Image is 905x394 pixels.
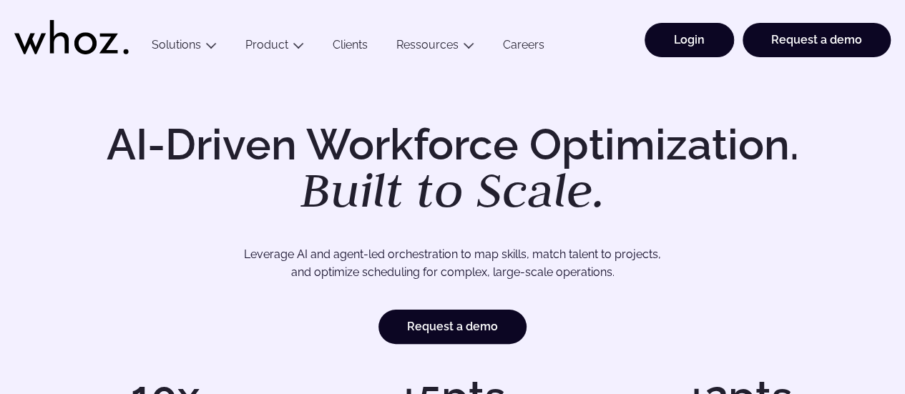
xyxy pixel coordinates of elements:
iframe: Chatbot [811,300,885,374]
a: Ressources [396,38,459,51]
a: Clients [318,38,382,57]
a: Login [645,23,734,57]
button: Ressources [382,38,489,57]
a: Request a demo [378,310,527,344]
button: Solutions [137,38,231,57]
a: Request a demo [743,23,891,57]
h1: AI-Driven Workforce Optimization. [87,123,819,215]
p: Leverage AI and agent-led orchestration to map skills, match talent to projects, and optimize sch... [71,245,834,282]
a: Product [245,38,288,51]
em: Built to Scale. [300,158,605,221]
button: Product [231,38,318,57]
a: Careers [489,38,559,57]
